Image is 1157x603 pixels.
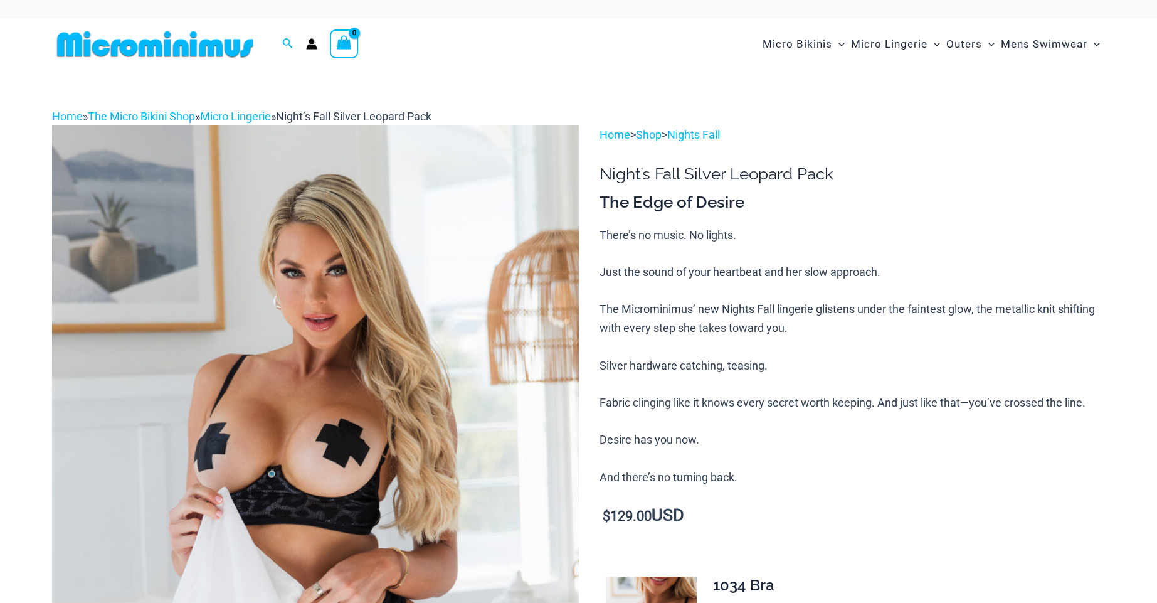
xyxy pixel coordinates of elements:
[282,36,293,52] a: Search icon link
[600,125,1105,144] p: > >
[848,25,943,63] a: Micro LingerieMenu ToggleMenu Toggle
[636,128,662,141] a: Shop
[758,23,1106,65] nav: Site Navigation
[306,38,317,50] a: Account icon link
[603,508,652,524] bdi: 129.00
[998,25,1103,63] a: Mens SwimwearMenu ToggleMenu Toggle
[600,164,1105,184] h1: Night’s Fall Silver Leopard Pack
[759,25,848,63] a: Micro BikinisMenu ToggleMenu Toggle
[927,28,940,60] span: Menu Toggle
[603,508,610,524] span: $
[851,28,927,60] span: Micro Lingerie
[946,28,982,60] span: Outers
[600,128,630,141] a: Home
[600,192,1105,213] h3: The Edge of Desire
[763,28,832,60] span: Micro Bikinis
[276,110,431,123] span: Night’s Fall Silver Leopard Pack
[832,28,845,60] span: Menu Toggle
[1087,28,1100,60] span: Menu Toggle
[982,28,995,60] span: Menu Toggle
[600,506,1105,526] p: USD
[200,110,271,123] a: Micro Lingerie
[330,29,359,58] a: View Shopping Cart, empty
[713,576,774,594] span: 1034 Bra
[52,30,258,58] img: MM SHOP LOGO FLAT
[667,128,720,141] a: Nights Fall
[943,25,998,63] a: OutersMenu ToggleMenu Toggle
[52,110,83,123] a: Home
[600,226,1105,487] p: There’s no music. No lights. Just the sound of your heartbeat and her slow approach. The Micromin...
[1001,28,1087,60] span: Mens Swimwear
[52,110,431,123] span: » » »
[88,110,195,123] a: The Micro Bikini Shop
